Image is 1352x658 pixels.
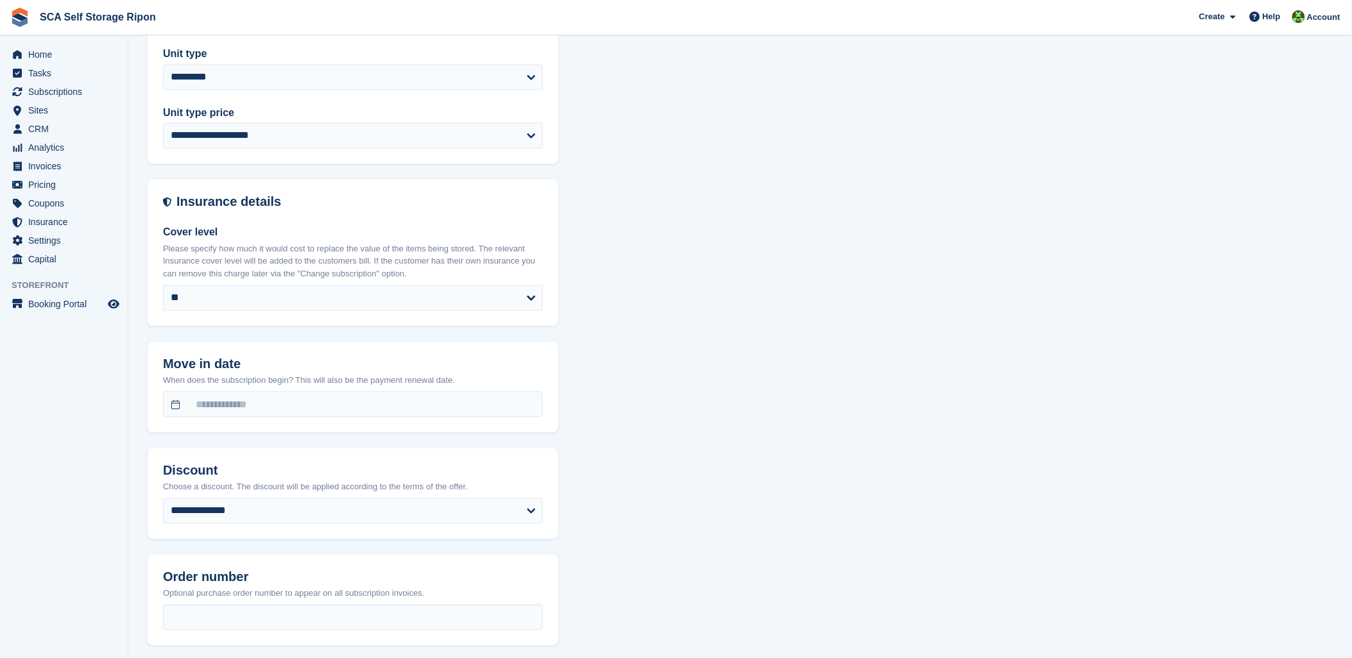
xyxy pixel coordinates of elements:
span: Booking Portal [28,295,105,313]
span: Tasks [28,64,105,82]
a: menu [6,194,121,212]
span: Pricing [28,176,105,194]
span: Invoices [28,157,105,175]
span: Settings [28,232,105,249]
a: menu [6,64,121,82]
h2: Order number [163,569,543,584]
a: menu [6,157,121,175]
span: Create [1199,10,1225,23]
p: When does the subscription begin? This will also be the payment renewal date. [163,374,543,387]
a: Preview store [106,296,121,312]
span: Sites [28,101,105,119]
img: Kelly Neesham [1292,10,1305,23]
label: Unit type price [163,105,543,121]
p: Optional purchase order number to appear on all subscription invoices. [163,587,543,600]
h2: Insurance details [176,194,543,209]
a: menu [6,176,121,194]
p: Choose a discount. The discount will be applied according to the terms of the offer. [163,480,543,493]
label: Cover level [163,224,543,240]
a: menu [6,101,121,119]
span: Analytics [28,139,105,156]
a: menu [6,46,121,63]
a: menu [6,213,121,231]
a: menu [6,250,121,268]
span: Help [1263,10,1281,23]
span: Coupons [28,194,105,212]
h2: Discount [163,463,543,478]
span: Insurance [28,213,105,231]
span: Capital [28,250,105,268]
a: menu [6,83,121,101]
a: menu [6,139,121,156]
span: Subscriptions [28,83,105,101]
span: CRM [28,120,105,138]
a: menu [6,120,121,138]
span: Storefront [12,279,128,292]
img: stora-icon-8386f47178a22dfd0bd8f6a31ec36ba5ce8667c1dd55bd0f319d3a0aa187defe.svg [10,8,30,27]
span: Account [1307,11,1340,24]
a: menu [6,232,121,249]
h2: Move in date [163,357,543,371]
a: SCA Self Storage Ripon [35,6,161,28]
p: Please specify how much it would cost to replace the value of the items being stored. The relevan... [163,242,543,280]
label: Unit type [163,46,543,62]
a: menu [6,295,121,313]
span: Home [28,46,105,63]
img: insurance-details-icon-731ffda60807649b61249b889ba3c5e2b5c27d34e2e1fb37a309f0fde93ff34a.svg [163,194,171,209]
